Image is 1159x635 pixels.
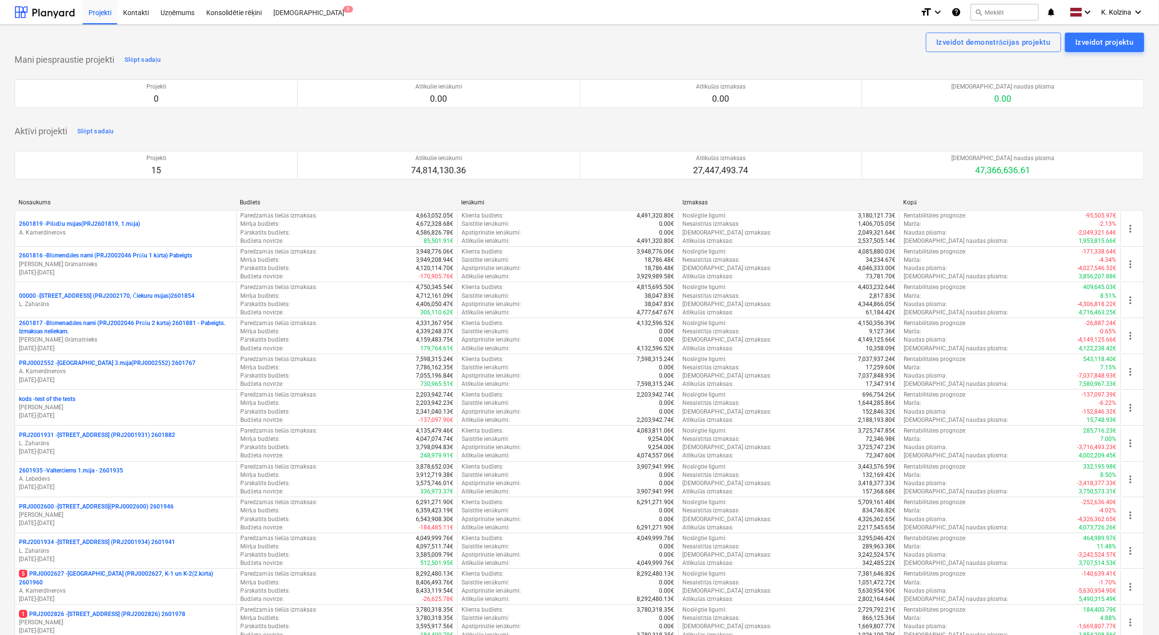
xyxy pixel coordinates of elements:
p: 0.00€ [660,363,675,372]
p: 7,037,848.93€ [858,372,895,380]
p: Budžeta novirze : [241,380,284,388]
p: Mērķa budžets : [241,220,280,228]
div: Izveidot projektu [1076,36,1134,49]
p: Budžeta novirze : [241,345,284,353]
p: Pārskatīts budžets : [241,229,290,237]
p: [DEMOGRAPHIC_DATA] izmaksas : [683,264,772,272]
p: -4.34% [1099,256,1117,264]
p: 179,764.61€ [420,345,453,353]
p: [PERSON_NAME] Grāmatnieks [19,260,232,269]
div: 2601817 -Blūmenadāles nami (PRJ2002046 Prūšu 2 kārta) 2601881 - Pabeigts. Izmaksas neliekam.[PERS... [19,319,232,353]
p: Noslēgtie līgumi : [683,319,727,327]
p: Noslēgtie līgumi : [683,212,727,220]
p: Apstiprinātie ienākumi : [462,264,521,272]
p: Saistītie ienākumi : [462,399,509,407]
p: [DATE] - [DATE] [19,627,232,635]
span: search [975,8,983,16]
p: 543,118.40€ [1084,355,1117,363]
p: [DEMOGRAPHIC_DATA] izmaksas : [683,408,772,416]
i: keyboard_arrow_down [932,6,944,18]
p: -7,037,848.93€ [1078,372,1117,380]
i: keyboard_arrow_down [1133,6,1144,18]
p: Nesaistītās izmaksas : [683,220,740,228]
p: [DATE] - [DATE] [19,519,232,527]
p: 4,672,328.68€ [416,220,453,228]
p: A. Lebedevs [19,475,232,483]
p: 34,234.67€ [866,256,895,264]
p: 38,047.83€ [645,300,675,308]
p: Noslēgtie līgumi : [683,391,727,399]
div: PRJ2001934 -[STREET_ADDRESS] (PRJ2001934) 2601941L. Zaharāns[DATE]-[DATE] [19,538,232,563]
p: Nesaistītās izmaksas : [683,399,740,407]
p: 2601935 - Valterciems 1.māja - 2601935 [19,467,123,475]
span: more_vert [1125,366,1137,378]
p: 4,344,866.05€ [858,300,895,308]
p: 3,856,207.88€ [1079,272,1117,281]
p: -137,097.90€ [419,416,453,424]
span: more_vert [1125,509,1137,521]
p: Saistītie ienākumi : [462,292,509,300]
p: 0.00€ [660,229,675,237]
p: Saistītie ienākumi : [462,256,509,264]
p: 3,948,776.06€ [416,248,453,256]
p: Atlikušās izmaksas : [683,345,734,353]
p: [DEMOGRAPHIC_DATA] izmaksas : [683,336,772,344]
p: [DATE] - [DATE] [19,412,232,420]
p: 4,046,333.00€ [858,264,895,272]
p: [DATE] - [DATE] [19,376,232,384]
p: 4,132,596.52€ [637,345,675,353]
p: 730,965.51€ [420,380,453,388]
p: 7,786,162.35€ [416,363,453,372]
p: A. Kamerdinerovs [19,367,232,376]
button: Izveidot projektu [1065,33,1144,52]
p: Klienta budžets : [462,248,503,256]
p: -170,905.76€ [419,272,453,281]
p: Apstiprinātie ienākumi : [462,372,521,380]
p: Marža : [904,327,921,336]
p: PRJ2001931 - [STREET_ADDRESS] (PRJ2001931) 2601882 [19,431,175,439]
p: 4,159,483.75€ [416,336,453,344]
p: 0.00€ [660,408,675,416]
p: Marža : [904,292,921,300]
p: Pārskatīts budžets : [241,300,290,308]
p: [DATE] - [DATE] [19,483,232,491]
span: more_vert [1125,258,1137,270]
div: Slēpt sadaļu [77,126,114,137]
div: Izmaksas [682,199,896,206]
p: Apstiprinātie ienākumi : [462,336,521,344]
p: 696,754.26€ [862,391,895,399]
p: Budžeta novirze : [241,416,284,424]
p: Mērķa budžets : [241,327,280,336]
p: Paredzamās tiešās izmaksas : [241,319,317,327]
p: Klienta budžets : [462,355,503,363]
p: Noslēgtie līgumi : [683,248,727,256]
p: Paredzamās tiešās izmaksas : [241,391,317,399]
p: 61,184.42€ [866,308,895,317]
p: 4,777,647.67€ [637,308,675,317]
div: 00000 -[STREET_ADDRESS] (PRJ2002170, Čiekuru mājas)2601854L. Zaharāns [19,292,232,308]
p: [DATE] - [DATE] [19,595,232,603]
p: Atlikušie ienākumi [415,83,462,91]
p: [PERSON_NAME] Grāmatnieks [19,336,232,344]
p: Mērķa budžets : [241,256,280,264]
p: Pārskatīts budžets : [241,372,290,380]
p: Atlikušās izmaksas : [683,308,734,317]
span: more_vert [1125,437,1137,449]
button: Slēpt sadaļu [122,52,163,68]
span: 5 [343,6,353,13]
p: [DEMOGRAPHIC_DATA] naudas plūsma : [904,380,1008,388]
span: more_vert [1125,294,1137,306]
p: 7.15% [1101,363,1117,372]
p: Nesaistītās izmaksas : [683,363,740,372]
p: Mērķa budžets : [241,399,280,407]
span: more_vert [1125,545,1137,557]
p: Rentabilitātes prognoze : [904,319,966,327]
p: 8.51% [1101,292,1117,300]
p: Projekti [146,83,166,91]
p: 15,748.93€ [1087,416,1117,424]
p: 2,203,942.74€ [416,391,453,399]
p: PRJ0002627 - [GEOGRAPHIC_DATA] (PRJ0002627, K-1 un K-2(2.kārta) 2601960 [19,570,232,586]
div: 1PRJ2002826 -[STREET_ADDRESS] (PRJ2002826) 2601978[PERSON_NAME][DATE]-[DATE] [19,610,232,635]
p: Paredzamās tiešās izmaksas : [241,427,317,435]
p: 0 [146,93,166,105]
